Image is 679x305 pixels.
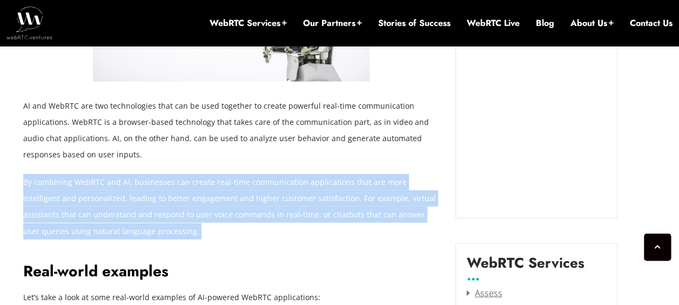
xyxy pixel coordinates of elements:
[467,52,606,207] iframe: Embedded CTA
[23,98,439,163] p: AI and WebRTC are two technologies that can be used together to create powerful real-time communi...
[630,17,673,29] a: Contact Us
[378,17,451,29] a: Stories of Success
[23,262,439,281] h2: Real-world examples
[210,17,287,29] a: WebRTC Services
[467,255,584,280] label: WebRTC Services
[536,17,554,29] a: Blog
[467,17,520,29] a: WebRTC Live
[6,6,52,39] img: WebRTC.ventures
[570,17,614,29] a: About Us
[23,174,439,239] p: By combining WebRTC and AI, businesses can create real-time communication applications that are m...
[303,17,362,29] a: Our Partners
[467,287,502,299] a: Assess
